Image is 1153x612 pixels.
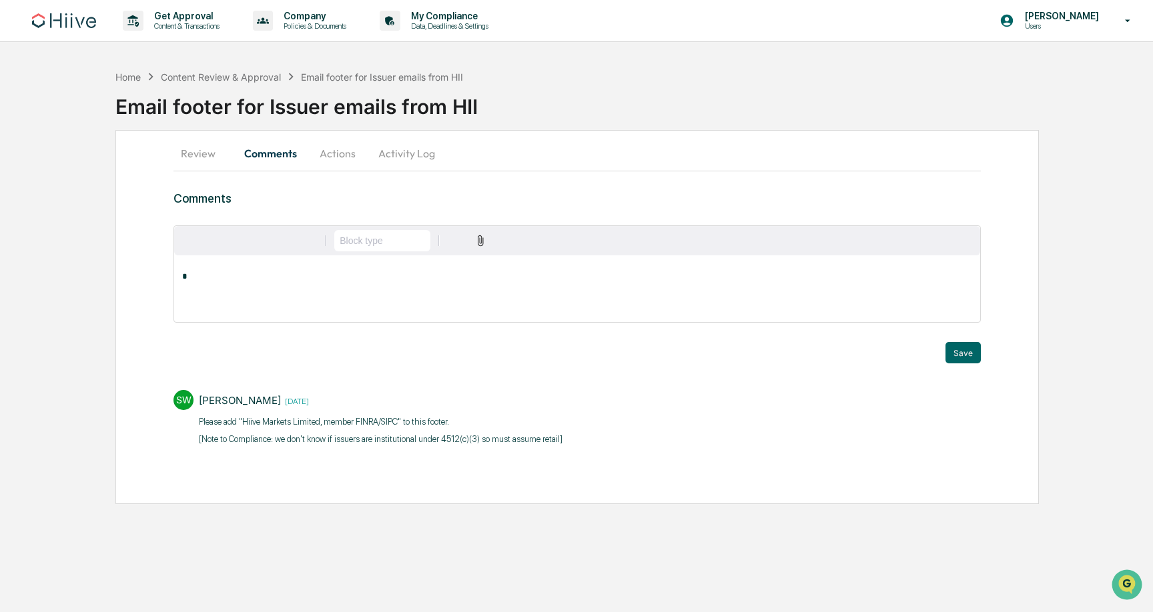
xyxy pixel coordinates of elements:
div: 🗄️ [97,169,107,180]
button: Actions [308,137,368,169]
div: Start new chat [45,102,219,115]
div: Email footer for Issuer emails from HII [115,84,1153,119]
a: Powered byPylon [94,225,161,236]
div: We're available if you need us! [45,115,169,126]
button: Attach files [469,232,492,250]
a: 🔎Data Lookup [8,188,89,212]
p: How can we help? [13,28,243,49]
time: Tuesday, May 27, 2025 at 2:42:51 PM PDT [281,395,309,406]
img: 1746055101610-c473b297-6a78-478c-a979-82029cc54cd1 [13,102,37,126]
p: Policies & Documents [273,21,353,31]
span: Preclearance [27,168,86,181]
div: [PERSON_NAME] [199,394,281,407]
iframe: Open customer support [1110,568,1146,604]
img: logo [32,13,96,28]
p: Data, Deadlines & Settings [400,21,495,31]
p: Users [1014,21,1106,31]
div: Email footer for Issuer emails from HII [301,71,463,83]
span: Data Lookup [27,193,84,207]
p: Get Approval [143,11,226,21]
p: My Compliance [400,11,495,21]
button: Comments [234,137,308,169]
button: Italic [202,230,224,251]
div: secondary tabs example [173,137,981,169]
p: Content & Transactions [143,21,226,31]
div: 🔎 [13,195,24,205]
div: SW [173,390,194,410]
button: Block type [334,230,430,251]
button: Save [945,342,981,363]
div: Home [115,71,141,83]
a: 🗄️Attestations [91,163,171,187]
button: Underline [224,230,245,251]
div: 🖐️ [13,169,24,180]
button: Bold [181,230,202,251]
p: Company [273,11,353,21]
span: Pylon [133,226,161,236]
p: Please add "Hiive Markets Limited, member FINRA/SIPC" to this footer. [199,415,562,429]
h3: Comments [173,191,981,205]
p: [Note to Compliance: we don't know if issuers are institutional under 4512(c)(3)​ so must assume ... [199,433,562,446]
button: Activity Log [368,137,446,169]
p: [PERSON_NAME] [1014,11,1106,21]
button: Start new chat [227,106,243,122]
a: 🖐️Preclearance [8,163,91,187]
div: Content Review & Approval [161,71,281,83]
span: Attestations [110,168,165,181]
button: Review [173,137,234,169]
